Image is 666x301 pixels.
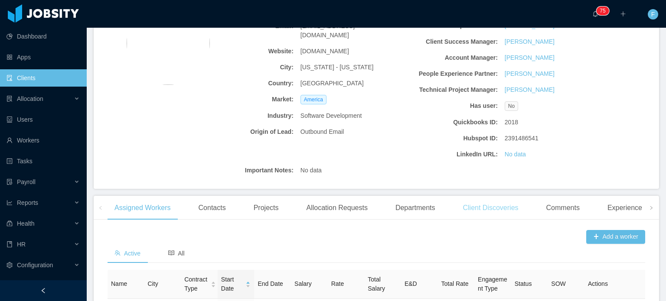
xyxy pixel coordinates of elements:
p: 7 [600,6,603,15]
span: Active [114,250,140,257]
b: Hubspot ID: [402,134,498,143]
i: icon: medicine-box [7,220,13,227]
span: Rate [331,280,344,287]
b: Important Notes: [198,166,294,175]
div: Contacts [192,196,233,220]
span: Name [111,280,127,287]
b: Industry: [198,111,294,120]
span: [DOMAIN_NAME] [300,47,349,56]
b: Technical Project Manager: [402,85,498,94]
span: F [651,9,655,19]
b: People Experience Partner: [402,69,498,78]
span: [GEOGRAPHIC_DATA] [300,79,364,88]
span: Payroll [17,178,36,185]
span: Allocation [17,95,43,102]
a: icon: userWorkers [7,132,80,149]
span: 2391486541 [505,134,539,143]
i: icon: book [7,241,13,247]
span: Reports [17,199,38,206]
span: Engagement Type [478,276,507,292]
a: No data [505,150,526,159]
a: icon: appstoreApps [7,49,80,66]
div: Comments [539,196,587,220]
b: Account Manager: [402,53,498,62]
div: Experience [601,196,649,220]
i: icon: file-protect [7,179,13,185]
div: Projects [247,196,286,220]
a: [PERSON_NAME] [505,37,555,46]
a: icon: pie-chartDashboard [7,28,80,45]
span: Start Date [221,275,242,293]
sup: 75 [596,6,609,15]
span: [EMAIL_ADDRESS][DOMAIN_NAME] [300,22,396,40]
i: icon: caret-up [211,281,216,283]
span: E&D [405,280,417,287]
p: 5 [603,6,606,15]
span: Actions [588,280,608,287]
a: [PERSON_NAME] [505,85,555,94]
i: icon: line-chart [7,200,13,206]
span: No data [300,166,322,175]
span: Total Rate [441,280,468,287]
b: Has user: [402,101,498,110]
span: Outbound Email [300,127,344,136]
span: 2018 [505,118,518,127]
img: b9463590-da47-11e9-bf70-4be58c1a47b4_5e62a497af258-400w.png [127,2,210,85]
i: icon: solution [7,96,13,102]
span: Configuration [17,262,53,269]
a: [PERSON_NAME] [505,69,555,78]
div: Departments [388,196,442,220]
i: icon: left [98,206,103,210]
i: icon: caret-down [211,284,216,286]
b: Market: [198,95,294,104]
div: Sort [211,280,216,286]
b: Website: [198,47,294,56]
i: icon: caret-up [246,281,251,283]
div: Assigned Workers [108,196,178,220]
a: icon: profileTasks [7,152,80,170]
b: Client Success Manager: [402,37,498,46]
span: No [505,101,518,111]
span: Health [17,220,34,227]
i: icon: read [168,250,174,256]
a: icon: robotUsers [7,111,80,128]
span: Total Salary [368,276,385,292]
div: Allocation Requests [299,196,374,220]
span: [US_STATE] - [US_STATE] [300,63,374,72]
span: America [300,95,326,104]
span: All [168,250,185,257]
span: Status [515,280,532,287]
span: HR [17,241,26,248]
span: Software Development [300,111,362,120]
span: Salary [294,280,312,287]
span: City [148,280,158,287]
b: City: [198,63,294,72]
div: Sort [245,280,251,286]
i: icon: team [114,250,121,256]
div: Client Discoveries [456,196,525,220]
i: icon: right [649,206,653,210]
i: icon: bell [592,11,598,17]
a: [PERSON_NAME] [505,53,555,62]
b: Country: [198,79,294,88]
b: Quickbooks ID: [402,118,498,127]
span: End Date [258,280,283,287]
i: icon: setting [7,262,13,268]
button: icon: plusAdd a worker [586,230,645,244]
span: Contract Type [184,275,207,293]
a: icon: auditClients [7,69,80,87]
i: icon: caret-down [246,284,251,286]
b: Origin of Lead: [198,127,294,136]
span: SOW [551,280,565,287]
b: LinkedIn URL: [402,150,498,159]
i: icon: plus [620,11,626,17]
